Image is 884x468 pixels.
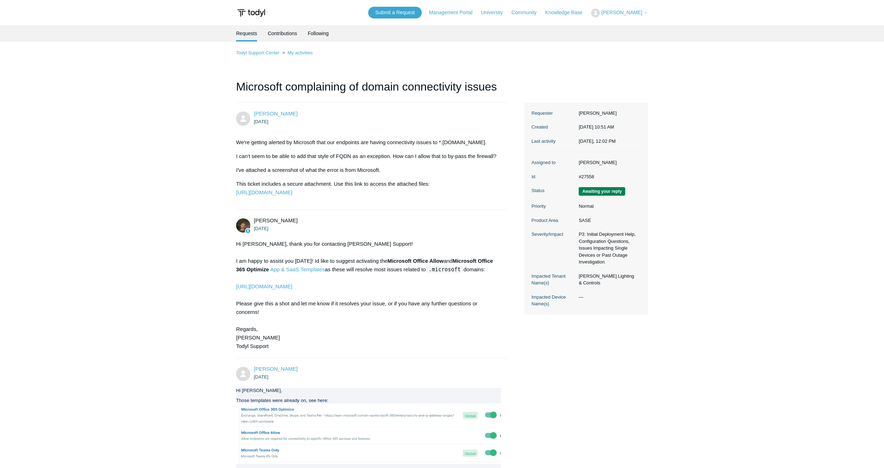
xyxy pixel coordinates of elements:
a: App & SaaS Templates [270,266,325,272]
span: [PERSON_NAME] [601,10,642,15]
button: [PERSON_NAME] [591,9,648,17]
time: 08/21/2025, 15:17 [254,374,268,380]
h1: Microsoft complaining of domain connectivity issues [236,78,508,103]
a: Community [512,9,544,16]
a: University [481,9,510,16]
span: Adrian VanderLaan [254,366,298,372]
div: Those templates were already on, see here: [236,398,501,403]
div: Hi [PERSON_NAME], [236,388,501,393]
code: .microsoft [426,266,463,273]
span: Andy Paull [254,217,298,223]
time: 08/20/2025, 10:51 [579,124,614,130]
time: 08/24/2025, 12:02 [579,138,616,144]
a: Todyl Support Center [236,50,279,55]
a: [URL][DOMAIN_NAME] [236,189,292,195]
a: Contributions [268,25,297,42]
dd: SASE [575,217,641,224]
time: 08/20/2025, 10:51 [254,119,268,124]
p: I can't seem to be able to add that style of FQDN as an exception. How can I allow that to by-pas... [236,152,501,160]
dt: Priority [531,203,575,210]
a: [PERSON_NAME] [254,110,298,116]
dt: Id [531,173,575,180]
dd: P3: Initial Deployment Help, Configuration Questions, Issues Impacting Single Devices or Past Out... [575,231,641,266]
dt: Created [531,124,575,131]
div: Hi [PERSON_NAME], thank you for contacting [PERSON_NAME] Support! I am happy to assist you [DATE]... [236,240,501,350]
li: Todyl Support Center [236,50,281,55]
li: Requests [236,25,257,42]
strong: Microsoft Office Allow [388,258,444,264]
dt: Impacted Device Name(s) [531,294,575,308]
dd: [PERSON_NAME] [575,159,641,166]
span: We are waiting for you to respond [579,187,625,196]
a: [PERSON_NAME] [254,366,298,372]
dt: Impacted Tenant Name(s) [531,273,575,287]
p: This ticket includes a secure attachment. Use this link to access the attached files: [236,180,501,197]
p: We're getting alerted by Microsoft that our endpoints are having connectivity issues to *.[DOMAIN... [236,138,501,147]
a: My activities [288,50,313,55]
dt: Severity/Impact [531,231,575,238]
a: Submit a Request [368,7,422,18]
time: 08/20/2025, 11:38 [254,226,268,231]
a: Following [308,25,329,42]
dt: Product Area [531,217,575,224]
img: Todyl Support Center Help Center home page [236,6,266,20]
dd: [PERSON_NAME] [575,110,641,117]
li: My activities [281,50,313,55]
dd: [PERSON_NAME] Lighting & Controls [575,273,641,287]
p: I've attached a screenshot of what the error is from Microsoft. [236,166,501,174]
dt: Status [531,187,575,194]
a: [URL][DOMAIN_NAME] [236,283,292,289]
dt: Last activity [531,138,575,145]
dt: Requester [531,110,575,117]
dt: Assigned to [531,159,575,166]
dd: #27558 [575,173,641,180]
a: Management Portal [429,9,480,16]
a: Knowledge Base [545,9,590,16]
dd: — [575,294,641,301]
dd: Normal [575,203,641,210]
strong: Microsoft Office 365 Optimize [236,258,493,272]
span: Adrian VanderLaan [254,110,298,116]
